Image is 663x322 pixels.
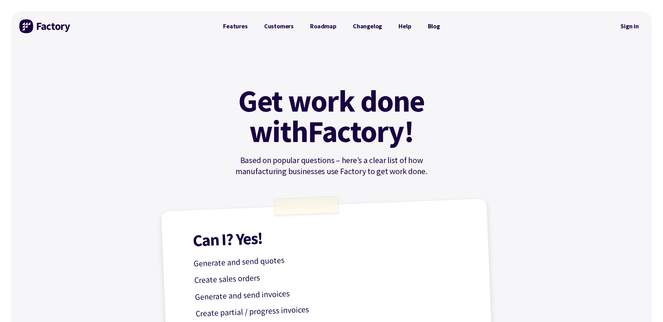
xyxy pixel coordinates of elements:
[19,19,71,33] img: Factory
[616,18,644,34] nav: Secondary Navigation
[215,19,256,33] a: Features
[195,280,471,304] p: Generate and send invoices
[390,19,419,33] a: Help
[193,221,469,249] h1: Can I? Yes!
[302,19,345,33] a: Roadmap
[195,296,471,321] p: Create partial / progress invoices
[345,19,390,33] a: Changelog
[215,155,448,177] p: Based on popular questions – here’s a clear list of how manufacturing businesses use Factory to g...
[420,19,448,33] a: Blog
[215,19,448,33] nav: Primary Navigation
[308,116,414,146] mark: Factory!
[228,86,435,146] h1: Get work done with
[616,18,644,34] a: Sign in
[193,246,469,271] p: Generate and send quotes
[256,19,302,33] a: Customers
[194,263,470,287] p: Create sales orders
